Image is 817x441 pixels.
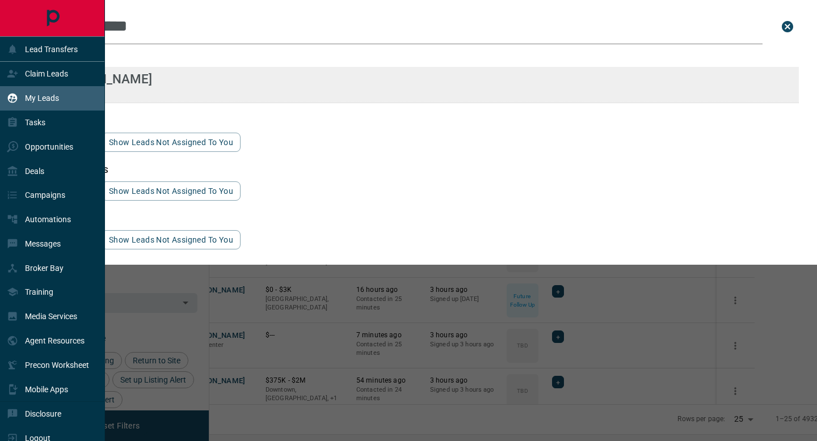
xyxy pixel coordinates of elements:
[102,133,241,152] button: show leads not assigned to you
[102,181,241,201] button: show leads not assigned to you
[43,51,799,60] h3: name matches
[43,214,799,223] h3: id matches
[43,117,799,126] h3: email matches
[102,230,241,249] button: show leads not assigned to you
[776,15,799,38] button: close search bar
[43,166,799,175] h3: phone matches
